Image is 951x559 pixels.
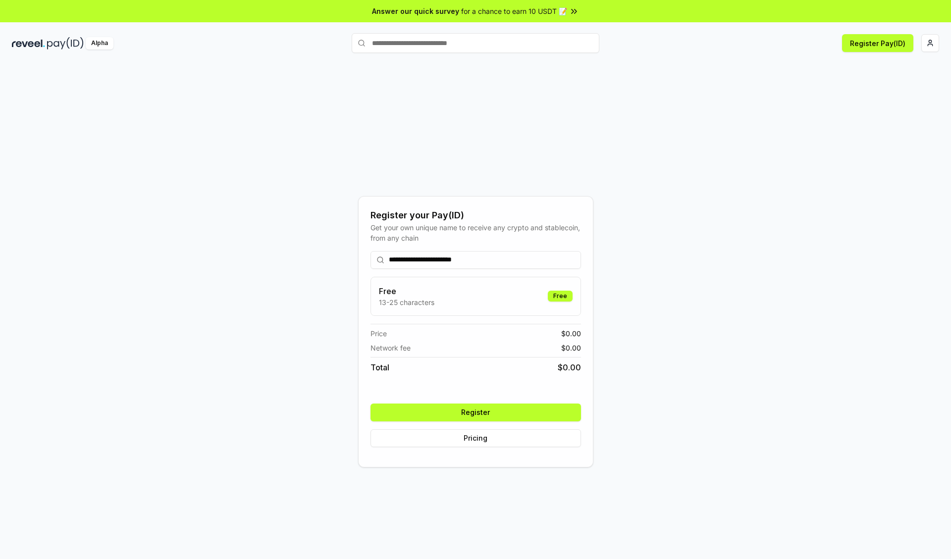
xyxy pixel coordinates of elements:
[561,343,581,353] span: $ 0.00
[47,37,84,50] img: pay_id
[370,343,411,353] span: Network fee
[370,328,387,339] span: Price
[558,361,581,373] span: $ 0.00
[372,6,459,16] span: Answer our quick survey
[561,328,581,339] span: $ 0.00
[86,37,113,50] div: Alpha
[370,404,581,421] button: Register
[370,361,389,373] span: Total
[548,291,573,302] div: Free
[379,297,434,307] p: 13-25 characters
[370,208,581,222] div: Register your Pay(ID)
[842,34,913,52] button: Register Pay(ID)
[370,429,581,447] button: Pricing
[12,37,45,50] img: reveel_dark
[370,222,581,243] div: Get your own unique name to receive any crypto and stablecoin, from any chain
[379,285,434,297] h3: Free
[461,6,567,16] span: for a chance to earn 10 USDT 📝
